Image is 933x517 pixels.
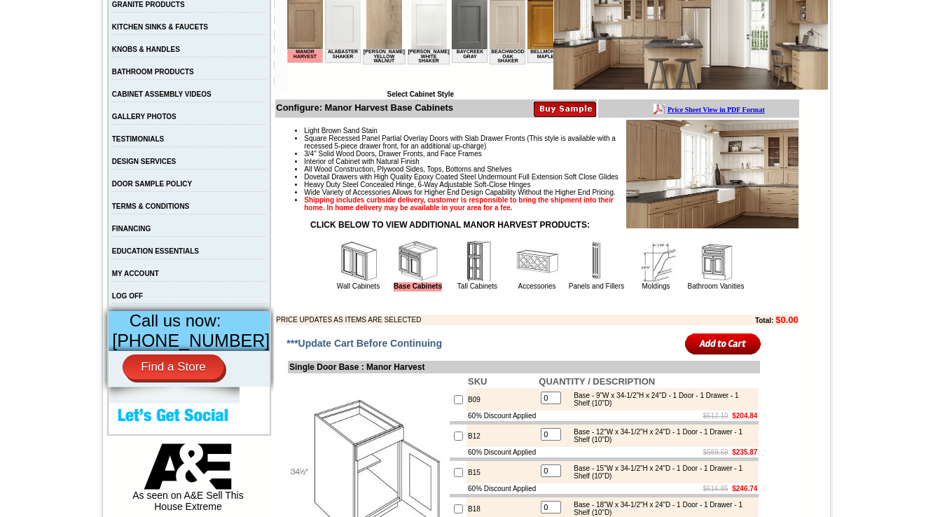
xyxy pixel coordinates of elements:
td: B09 [466,388,537,411]
strong: CLICK BELOW TO VIEW ADDITIONAL MANOR HARVEST PRODUCTS: [310,220,590,230]
b: $204.84 [732,412,757,420]
span: ***Update Cart Before Continuing [286,338,442,349]
img: pdf.png [2,4,13,15]
a: MY ACCOUNT [112,270,159,277]
a: Price Sheet View in PDF Format [16,2,113,14]
a: GRANITE PRODUCTS [112,1,185,8]
a: Find a Store [123,354,224,380]
b: $246.74 [732,485,757,492]
div: Base - 18"W x 34-1/2"H x 24"D - 1 Door - 1 Drawer - 1 Shelf (10"D) [567,501,755,516]
s: $512.10 [703,412,728,420]
a: CABINET ASSEMBLY VIDEOS [112,90,212,98]
img: Tall Cabinets [457,240,499,282]
s: $589.69 [703,448,728,456]
img: Moldings [635,240,677,282]
img: Product Image [626,120,799,228]
b: $0.00 [775,315,799,325]
td: B12 [466,425,537,447]
a: FINANCING [112,225,151,233]
a: Panels and Fillers [569,282,624,290]
span: Square Recessed Panel Partial Overlay Doors with Slab Drawer Fronts (This style is available with... [304,135,616,150]
span: Light Brown Sand Stain [304,127,378,135]
a: LOG OFF [112,292,143,300]
b: Total: [755,317,773,324]
a: Bathroom Vanities [688,282,745,290]
a: DESIGN SERVICES [112,158,177,165]
a: TERMS & CONDITIONS [112,202,190,210]
div: Base - 9"W x 34-1/2"H x 24"D - 1 Door - 1 Drawer - 1 Shelf (10"D) [567,392,755,407]
s: $616.85 [703,485,728,492]
span: Call us now: [130,311,221,330]
span: Heavy Duty Steel Concealed Hinge, 6-Way Adjustable Soft-Close Hinges [304,181,530,188]
b: SKU [468,376,487,387]
td: Single Door Base : Manor Harvest [288,361,760,373]
a: GALLERY PHOTOS [112,113,177,120]
strong: Shipping includes curbside delivery, customer is responsible to bring the shipment into their hom... [304,196,614,212]
span: Wide Variety of Accessories Allows for Higher End Design Capability Without the Higher End Pricing. [304,188,615,196]
a: Wall Cabinets [337,282,380,290]
span: Interior of Cabinet with Natural Finish [304,158,420,165]
b: QUANTITY / DESCRIPTION [539,376,655,387]
a: TESTIMONIALS [112,135,164,143]
img: Wall Cabinets [338,240,380,282]
span: 3/4" Solid Wood Doors, Drawer Fronts, and Face Frames [304,150,481,158]
b: Configure: Manor Harvest Base Cabinets [276,102,453,113]
a: KNOBS & HANDLES [112,46,180,53]
td: 60% Discount Applied [466,447,537,457]
span: All Wood Construction, Plywood Sides, Tops, Bottoms and Shelves [304,165,511,173]
td: 60% Discount Applied [466,411,537,421]
a: Tall Cabinets [457,282,497,290]
td: PRICE UPDATES AS ITEMS ARE SELECTED [276,315,678,325]
a: EDUCATION ESSENTIALS [112,247,199,255]
span: [PHONE_NUMBER] [112,331,270,350]
td: B15 [466,461,537,483]
td: Bellmonte Maple [240,64,276,78]
b: $235.87 [732,448,757,456]
input: Add to Cart [685,332,761,355]
a: KITCHEN SINKS & FAUCETS [112,23,208,31]
b: Select Cabinet Style [387,90,454,98]
img: Panels and Fillers [576,240,618,282]
div: Base - 12"W x 34-1/2"H x 24"D - 1 Door - 1 Drawer - 1 Shelf (10"D) [567,428,755,443]
a: Accessories [518,282,556,290]
a: Base Cabinets [394,282,442,291]
div: Base - 15"W x 34-1/2"H x 24"D - 1 Door - 1 Drawer - 1 Shelf (10"D) [567,464,755,480]
a: DOOR SAMPLE POLICY [112,180,192,188]
span: Dovetail Drawers with High Quality Epoxy Coated Steel Undermount Full Extension Soft Close Glides [304,173,618,181]
img: Base Cabinets [397,240,439,282]
b: Price Sheet View in PDF Format [16,6,113,13]
td: 60% Discount Applied [466,483,537,494]
img: Accessories [516,240,558,282]
img: Bathroom Vanities [695,240,737,282]
a: Moldings [642,282,670,290]
a: BATHROOM PRODUCTS [112,68,194,76]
